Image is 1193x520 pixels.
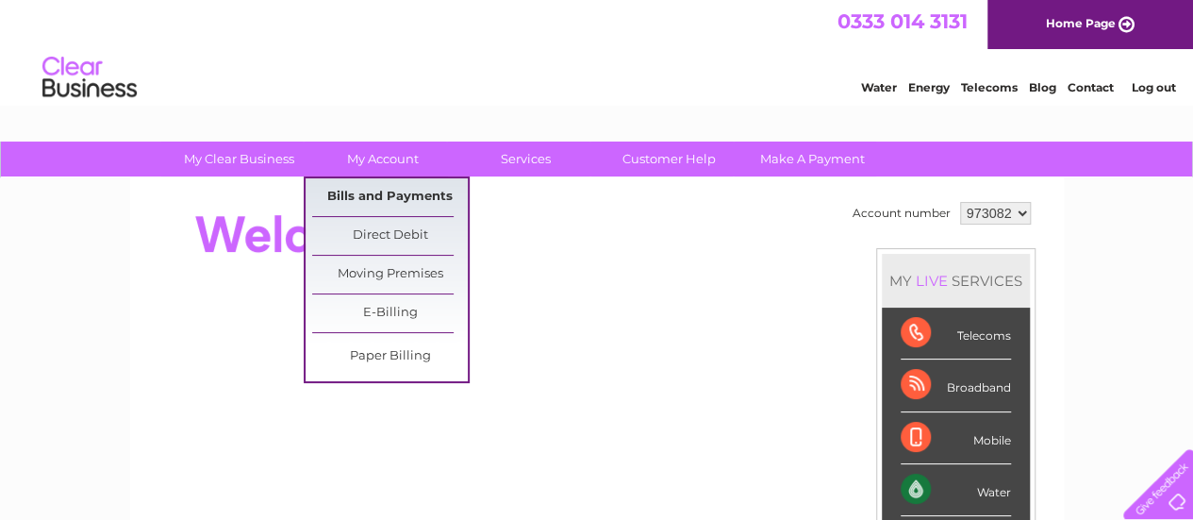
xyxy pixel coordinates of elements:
[312,338,468,376] a: Paper Billing
[901,360,1011,411] div: Broadband
[152,10,1043,92] div: Clear Business is a trading name of Verastar Limited (registered in [GEOGRAPHIC_DATA] No. 3667643...
[312,178,468,216] a: Bills and Payments
[41,49,138,107] img: logo.png
[961,80,1018,94] a: Telecoms
[312,256,468,294] a: Moving Premises
[882,254,1030,308] div: MY SERVICES
[848,197,955,229] td: Account number
[1131,80,1175,94] a: Log out
[312,294,468,332] a: E-Billing
[591,142,747,176] a: Customer Help
[908,80,950,94] a: Energy
[735,142,890,176] a: Make A Payment
[161,142,317,176] a: My Clear Business
[901,412,1011,464] div: Mobile
[1068,80,1114,94] a: Contact
[912,272,952,290] div: LIVE
[837,9,968,33] a: 0333 014 3131
[312,217,468,255] a: Direct Debit
[901,308,1011,360] div: Telecoms
[901,464,1011,516] div: Water
[305,142,460,176] a: My Account
[1029,80,1056,94] a: Blog
[448,142,604,176] a: Services
[861,80,897,94] a: Water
